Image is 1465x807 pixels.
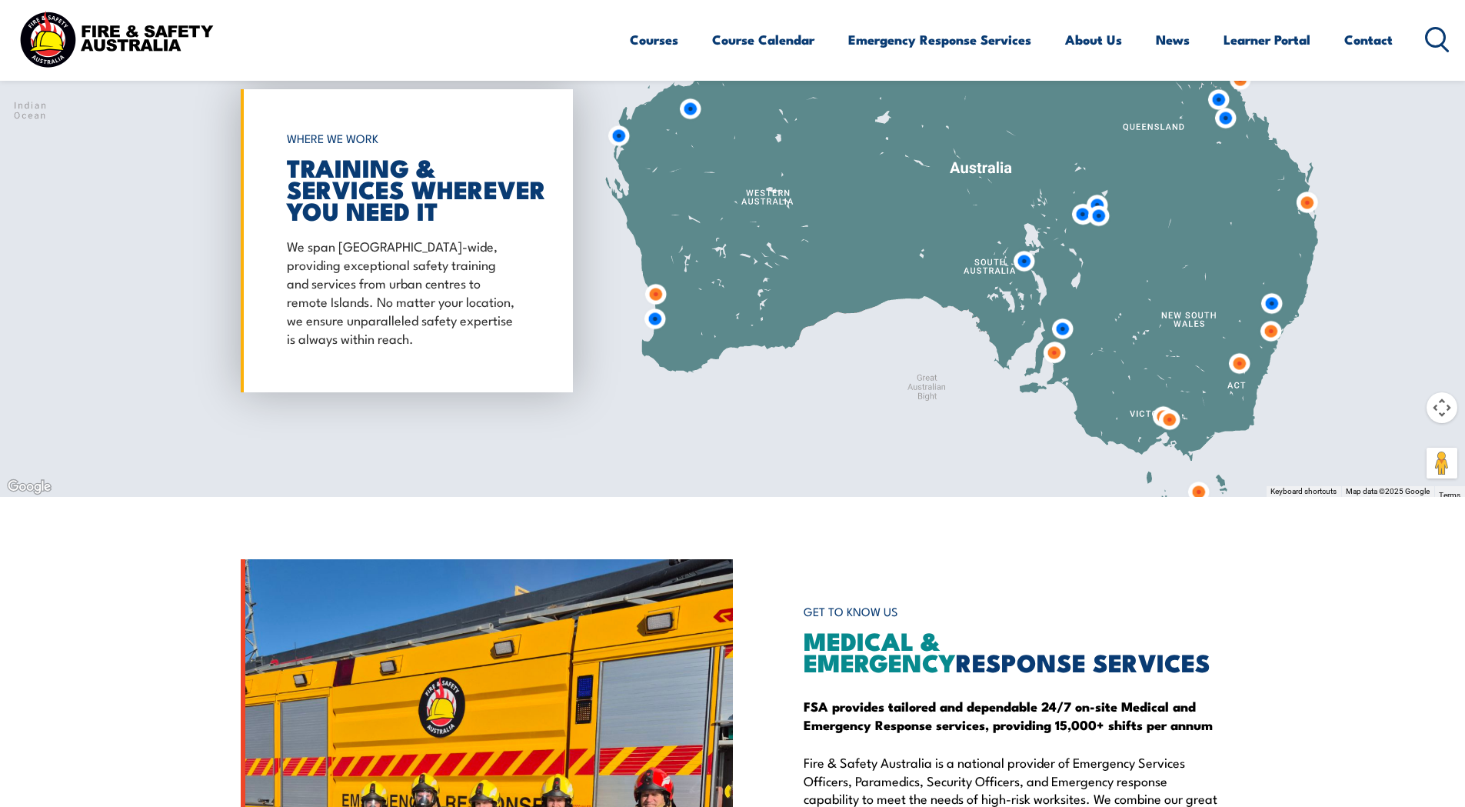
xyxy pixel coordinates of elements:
[1427,448,1457,479] button: Drag Pegman onto the map to open Street View
[804,629,1225,672] h2: RESPONSE SERVICES
[630,19,678,60] a: Courses
[804,696,1213,735] strong: FSA provides tailored and dependable 24/7 on-site Medical and Emergency Response services, provid...
[1344,19,1393,60] a: Contact
[804,598,1225,626] h6: GET TO KNOW US
[287,236,519,347] p: We span [GEOGRAPHIC_DATA]-wide, providing exceptional safety training and services from urban cen...
[287,156,519,221] h2: TRAINING & SERVICES WHEREVER YOU NEED IT
[1427,392,1457,423] button: Map camera controls
[1065,19,1122,60] a: About Us
[1224,19,1310,60] a: Learner Portal
[4,477,55,497] a: Open this area in Google Maps (opens a new window)
[1156,19,1190,60] a: News
[4,477,55,497] img: Google
[1270,486,1337,497] button: Keyboard shortcuts
[287,125,519,152] h6: WHERE WE WORK
[848,19,1031,60] a: Emergency Response Services
[1439,491,1460,499] a: Terms (opens in new tab)
[1346,487,1430,495] span: Map data ©2025 Google
[712,19,814,60] a: Course Calendar
[804,621,956,681] span: MEDICAL & EMERGENCY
